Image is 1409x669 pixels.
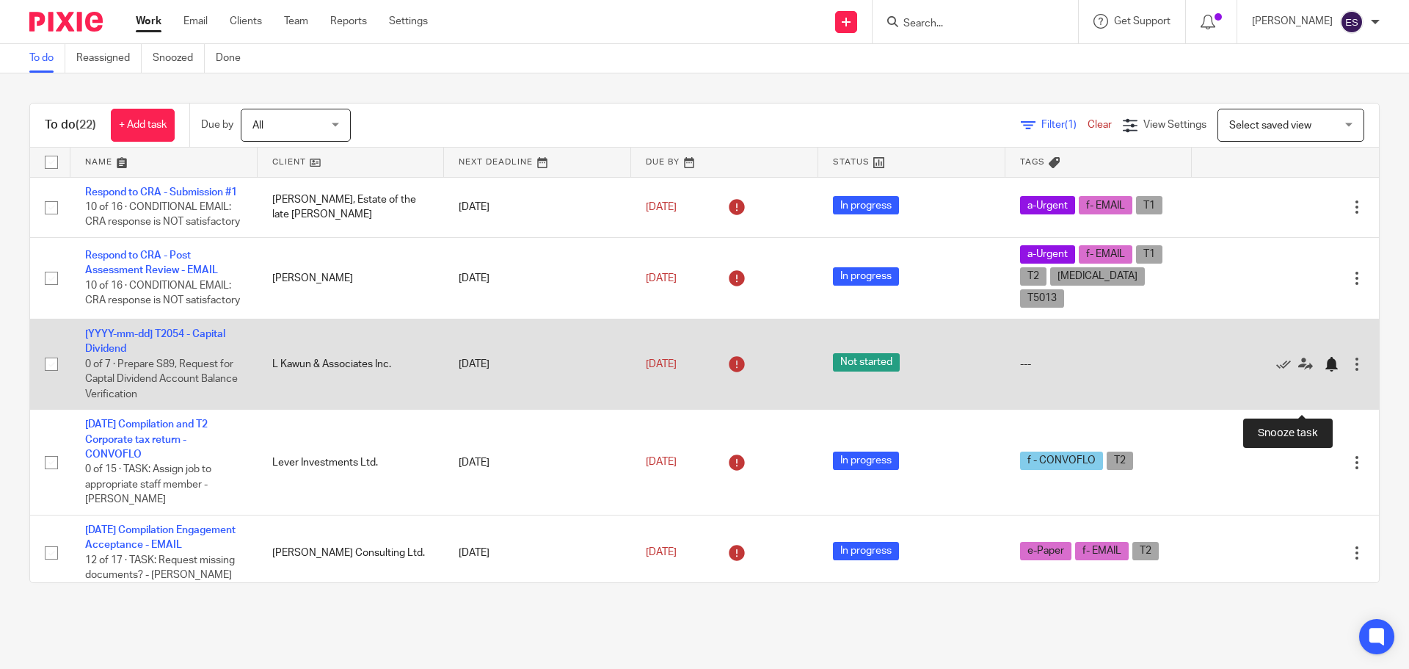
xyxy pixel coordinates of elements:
[1020,289,1064,308] span: T5013
[646,548,677,558] span: [DATE]
[833,353,900,372] span: Not started
[85,281,240,306] span: 10 of 16 · CONDITIONAL EMAIL: CRA response is NOT satisfactory
[76,44,142,73] a: Reassigned
[1132,542,1159,560] span: T2
[833,267,899,286] span: In progress
[833,542,899,560] span: In progress
[85,555,235,581] span: 12 of 17 · TASK: Request missing documents? - [PERSON_NAME]
[1136,245,1162,264] span: T1
[833,452,899,470] span: In progress
[330,14,367,29] a: Reports
[1114,16,1170,26] span: Get Support
[85,250,218,275] a: Respond to CRA - Post Assessment Review - EMAIL
[444,410,631,516] td: [DATE]
[389,14,428,29] a: Settings
[1075,542,1129,560] span: f- EMAIL
[258,410,445,516] td: Lever Investments Ltd.
[1065,120,1077,130] span: (1)
[444,237,631,319] td: [DATE]
[1020,196,1075,214] span: a-Urgent
[258,319,445,409] td: L Kawun & Associates Inc.
[258,516,445,591] td: [PERSON_NAME] Consulting Ltd.
[646,457,677,467] span: [DATE]
[444,177,631,237] td: [DATE]
[1020,542,1071,560] span: e-Paper
[1020,245,1075,264] span: a-Urgent
[76,119,96,131] span: (22)
[85,202,240,228] span: 10 of 16 · CONDITIONAL EMAIL: CRA response is NOT satisfactory
[1276,357,1298,372] a: Mark as done
[136,14,161,29] a: Work
[29,44,65,73] a: To do
[201,117,233,132] p: Due by
[230,14,262,29] a: Clients
[833,196,899,214] span: In progress
[1143,120,1206,130] span: View Settings
[1107,452,1133,470] span: T2
[902,18,1034,31] input: Search
[444,516,631,591] td: [DATE]
[85,465,211,505] span: 0 of 15 · TASK: Assign job to appropriate staff member - [PERSON_NAME]
[258,237,445,319] td: [PERSON_NAME]
[45,117,96,133] h1: To do
[1079,196,1132,214] span: f- EMAIL
[183,14,208,29] a: Email
[1252,14,1333,29] p: [PERSON_NAME]
[1340,10,1364,34] img: svg%3E
[252,120,263,131] span: All
[646,359,677,369] span: [DATE]
[646,202,677,212] span: [DATE]
[444,319,631,409] td: [DATE]
[284,14,308,29] a: Team
[258,177,445,237] td: [PERSON_NAME], Estate of the late [PERSON_NAME]
[1020,452,1103,470] span: f - CONVOFLO
[1050,267,1145,286] span: [MEDICAL_DATA]
[1041,120,1088,130] span: Filter
[85,359,238,399] span: 0 of 7 · Prepare S89, Request for Captal Dividend Account Balance Verification
[1088,120,1112,130] a: Clear
[1020,267,1046,286] span: T2
[1079,245,1132,264] span: f- EMAIL
[85,419,208,460] a: [DATE] Compilation and T2 Corporate tax return - CONVOFLO
[85,525,236,550] a: [DATE] Compilation Engagement Acceptance - EMAIL
[646,273,677,283] span: [DATE]
[153,44,205,73] a: Snoozed
[85,329,225,354] a: [YYYY-mm-dd] T2054 - Capital Dividend
[1229,120,1311,131] span: Select saved view
[111,109,175,142] a: + Add task
[216,44,252,73] a: Done
[1020,158,1045,166] span: Tags
[1020,357,1178,372] div: ---
[29,12,103,32] img: Pixie
[1136,196,1162,214] span: T1
[85,187,237,198] a: Respond to CRA - Submission #1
